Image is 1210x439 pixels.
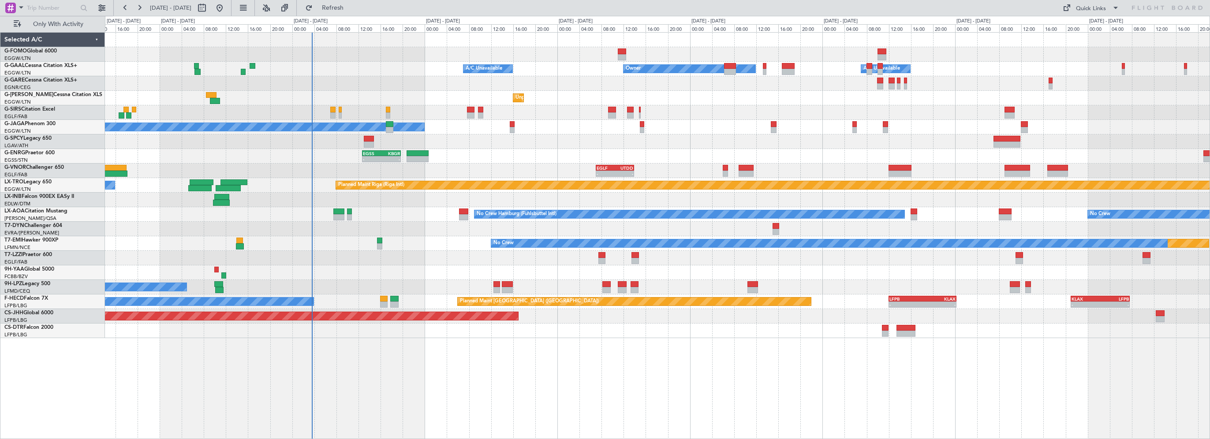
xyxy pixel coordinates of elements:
[138,24,160,32] div: 20:00
[27,1,78,15] input: Trip Number
[338,179,404,192] div: Planned Maint Riga (Riga Intl)
[425,24,447,32] div: 00:00
[4,99,31,105] a: EGGW/LTN
[1066,24,1088,32] div: 20:00
[4,121,56,126] a: G-JAGAPhenom 300
[4,84,31,91] a: EGNR/CEG
[4,296,48,301] a: F-HECDFalcon 7X
[4,78,25,83] span: G-GARE
[4,150,25,156] span: G-ENRG
[4,179,52,185] a: LX-TROLegacy 650
[4,281,50,286] a: 9H-LPZLegacy 500
[977,24,999,32] div: 04:00
[4,113,27,120] a: EGLF/FAB
[150,4,191,12] span: [DATE] - [DATE]
[403,24,425,32] div: 20:00
[734,24,756,32] div: 08:00
[4,267,24,272] span: 9H-YAA
[381,151,400,156] div: KBGR
[1088,24,1110,32] div: 00:00
[204,24,226,32] div: 08:00
[182,24,204,32] div: 04:00
[889,296,922,301] div: LFPB
[712,24,734,32] div: 04:00
[4,194,74,199] a: LX-INBFalcon 900EX EASy II
[4,310,23,316] span: CS-JHH
[116,24,138,32] div: 16:00
[4,208,25,214] span: LX-AOA
[597,171,615,176] div: -
[889,24,911,32] div: 12:00
[226,24,248,32] div: 12:00
[4,128,31,134] a: EGGW/LTN
[756,24,778,32] div: 12:00
[4,48,27,54] span: G-FOMO
[23,21,93,27] span: Only With Activity
[615,165,633,171] div: UTDD
[4,78,77,83] a: G-GARECessna Citation XLS+
[1089,18,1123,25] div: [DATE] - [DATE]
[4,244,30,251] a: LFMN/NCE
[294,18,328,25] div: [DATE] - [DATE]
[4,107,21,112] span: G-SIRS
[4,194,22,199] span: LX-INB
[4,259,27,265] a: EGLF/FAB
[4,186,31,193] a: EGGW/LTN
[447,24,469,32] div: 04:00
[922,296,956,301] div: KLAX
[4,215,56,222] a: [PERSON_NAME]/QSA
[107,18,141,25] div: [DATE] - [DATE]
[270,24,292,32] div: 20:00
[4,325,23,330] span: CS-DTR
[466,62,502,75] div: A/C Unavailable
[363,151,381,156] div: EGSS
[4,142,28,149] a: LGAV/ATH
[1176,24,1198,32] div: 16:00
[1132,24,1154,32] div: 08:00
[292,24,314,32] div: 00:00
[4,179,23,185] span: LX-TRO
[597,165,615,171] div: EGLF
[668,24,690,32] div: 20:00
[314,5,351,11] span: Refresh
[160,24,182,32] div: 00:00
[4,230,59,236] a: EVRA/[PERSON_NAME]
[161,18,195,25] div: [DATE] - [DATE]
[615,171,633,176] div: -
[822,24,844,32] div: 00:00
[4,267,54,272] a: 9H-YAAGlobal 5000
[922,302,956,307] div: -
[4,165,64,170] a: G-VNORChallenger 650
[4,273,28,280] a: FCBB/BZV
[1043,24,1065,32] div: 16:00
[4,121,25,126] span: G-JAGA
[1090,208,1110,221] div: No Crew
[4,107,55,112] a: G-SIRSCitation Excel
[248,24,270,32] div: 16:00
[4,63,25,68] span: G-GAAL
[956,18,990,25] div: [DATE] - [DATE]
[691,18,725,25] div: [DATE] - [DATE]
[4,288,30,294] a: LFMD/CEQ
[646,24,668,32] div: 16:00
[1058,1,1124,15] button: Quick Links
[4,223,24,228] span: T7-DYN
[4,296,24,301] span: F-HECD
[624,24,646,32] div: 12:00
[4,150,55,156] a: G-ENRGPraetor 600
[863,62,900,75] div: A/C Unavailable
[535,24,557,32] div: 20:00
[601,24,624,32] div: 08:00
[515,91,661,104] div: Unplanned Maint [GEOGRAPHIC_DATA] ([GEOGRAPHIC_DATA])
[460,295,599,308] div: Planned Maint [GEOGRAPHIC_DATA] ([GEOGRAPHIC_DATA])
[513,24,535,32] div: 16:00
[4,48,57,54] a: G-FOMOGlobal 6000
[4,281,22,286] span: 9H-LPZ
[579,24,601,32] div: 04:00
[491,24,513,32] div: 12:00
[1072,302,1100,307] div: -
[559,18,593,25] div: [DATE] - [DATE]
[314,24,336,32] div: 04:00
[4,92,102,97] a: G-[PERSON_NAME]Cessna Citation XLS
[4,325,53,330] a: CS-DTRFalcon 2000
